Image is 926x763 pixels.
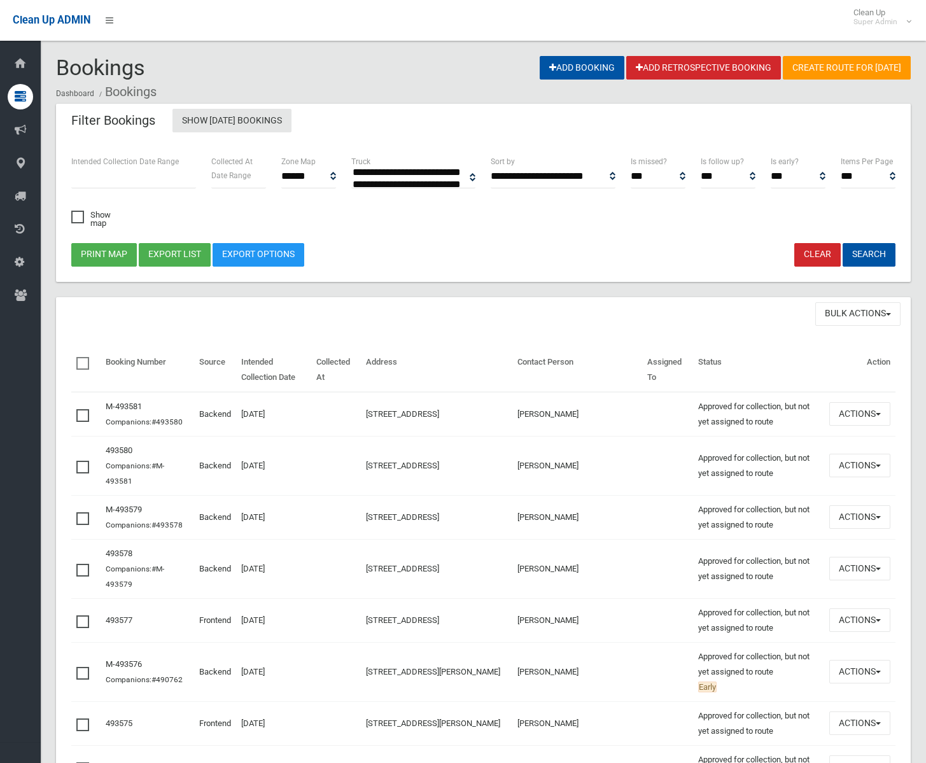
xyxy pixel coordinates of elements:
td: Approved for collection, but not yet assigned to route [693,495,824,539]
small: Companions: [106,417,185,426]
td: [DATE] [236,701,311,745]
a: Clear [794,243,841,267]
th: Source [194,348,236,392]
a: [STREET_ADDRESS] [366,409,439,419]
th: Assigned To [642,348,692,392]
td: Approved for collection, but not yet assigned to route [693,436,824,495]
td: [PERSON_NAME] [512,392,643,437]
td: Approved for collection, but not yet assigned to route [693,598,824,642]
a: #490762 [151,675,183,684]
small: Companions: [106,675,185,684]
a: Add Booking [540,56,624,80]
td: Frontend [194,701,236,745]
td: Backend [194,392,236,437]
th: Address [361,348,512,392]
td: [PERSON_NAME] [512,436,643,495]
button: Actions [829,711,890,735]
td: Approved for collection, but not yet assigned to route [693,392,824,437]
th: Intended Collection Date [236,348,311,392]
button: Actions [829,608,890,632]
button: Export list [139,243,211,267]
td: Backend [194,495,236,539]
td: Backend [194,539,236,598]
span: Bookings [56,55,145,80]
td: [PERSON_NAME] [512,495,643,539]
td: [DATE] [236,539,311,598]
a: #493578 [151,521,183,529]
a: 493575 [106,718,132,728]
span: Show map [71,211,126,227]
a: [STREET_ADDRESS] [366,615,439,625]
a: [STREET_ADDRESS] [366,461,439,470]
button: Search [843,243,895,267]
button: Actions [829,505,890,529]
td: [PERSON_NAME] [512,701,643,745]
td: [DATE] [236,642,311,701]
td: Backend [194,642,236,701]
th: Status [693,348,824,392]
td: Backend [194,436,236,495]
a: Show [DATE] Bookings [172,109,291,132]
button: Bulk Actions [815,302,901,326]
td: Approved for collection, but not yet assigned to route [693,642,824,701]
a: M-493576 [106,659,142,669]
button: Actions [829,557,890,580]
th: Collected At [311,348,361,392]
a: [STREET_ADDRESS] [366,564,439,573]
small: Super Admin [853,17,897,27]
th: Contact Person [512,348,643,392]
td: [PERSON_NAME] [512,598,643,642]
a: Export Options [213,243,304,267]
a: #493580 [151,417,183,426]
button: Actions [829,454,890,477]
header: Filter Bookings [56,108,171,133]
td: [DATE] [236,495,311,539]
td: Approved for collection, but not yet assigned to route [693,539,824,598]
small: Companions: [106,521,185,529]
a: 493577 [106,615,132,625]
a: [STREET_ADDRESS][PERSON_NAME] [366,718,500,728]
label: Truck [351,155,370,169]
button: Actions [829,402,890,426]
a: [STREET_ADDRESS][PERSON_NAME] [366,667,500,676]
a: [STREET_ADDRESS] [366,512,439,522]
button: Actions [829,660,890,683]
th: Action [824,348,895,392]
a: M-493579 [106,505,142,514]
small: Companions: [106,564,164,589]
span: Clean Up ADMIN [13,14,90,26]
td: [PERSON_NAME] [512,539,643,598]
a: Add Retrospective Booking [626,56,781,80]
td: [DATE] [236,392,311,437]
span: Clean Up [847,8,910,27]
small: Companions: [106,461,164,486]
li: Bookings [96,80,157,104]
button: Print map [71,243,137,267]
td: Approved for collection, but not yet assigned to route [693,701,824,745]
td: [DATE] [236,598,311,642]
a: Create route for [DATE] [783,56,911,80]
th: Booking Number [101,348,194,392]
a: Dashboard [56,89,94,98]
td: [DATE] [236,436,311,495]
a: M-493581 [106,402,142,411]
a: 493580 [106,445,132,455]
td: Frontend [194,598,236,642]
a: #M-493581 [106,461,164,486]
a: 493578 [106,549,132,558]
span: Early [698,682,717,692]
a: #M-493579 [106,564,164,589]
td: [PERSON_NAME] [512,642,643,701]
